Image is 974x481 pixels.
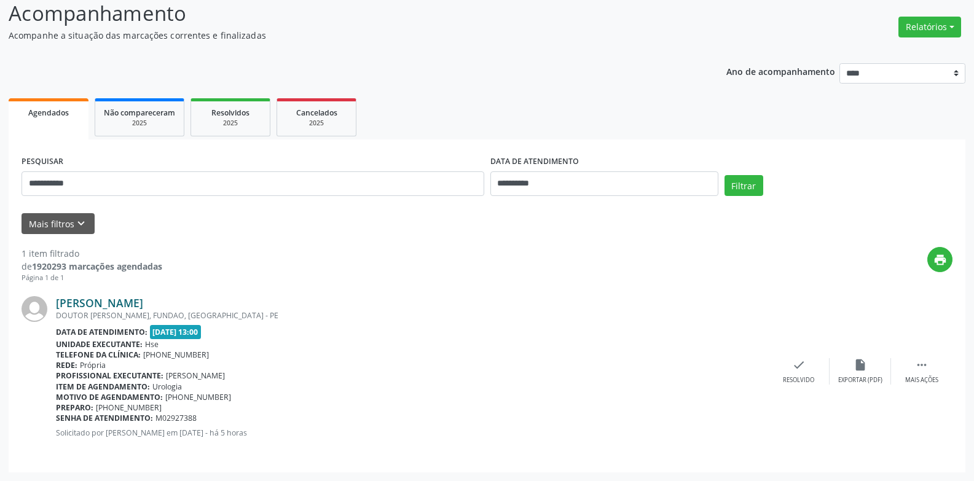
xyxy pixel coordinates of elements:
[927,247,952,272] button: print
[143,350,209,360] span: [PHONE_NUMBER]
[32,260,162,272] strong: 1920293 marcações agendadas
[166,370,225,381] span: [PERSON_NAME]
[80,360,106,370] span: Própria
[22,247,162,260] div: 1 item filtrado
[165,392,231,402] span: [PHONE_NUMBER]
[155,413,197,423] span: M02927388
[200,119,261,128] div: 2025
[104,119,175,128] div: 2025
[96,402,162,413] span: [PHONE_NUMBER]
[792,358,806,372] i: check
[286,119,347,128] div: 2025
[490,152,579,171] label: DATA DE ATENDIMENTO
[22,273,162,283] div: Página 1 de 1
[898,17,961,37] button: Relatórios
[915,358,929,372] i: 
[725,175,763,196] button: Filtrar
[145,339,159,350] span: Hse
[22,296,47,322] img: img
[152,381,182,392] span: Urologia
[56,350,141,360] b: Telefone da clínica:
[28,108,69,118] span: Agendados
[56,402,93,413] b: Preparo:
[56,392,163,402] b: Motivo de agendamento:
[726,63,835,79] p: Ano de acompanhamento
[56,370,163,381] b: Profissional executante:
[854,358,867,372] i: insert_drive_file
[56,428,768,438] p: Solicitado por [PERSON_NAME] em [DATE] - há 5 horas
[56,381,150,392] b: Item de agendamento:
[150,325,202,339] span: [DATE] 13:00
[104,108,175,118] span: Não compareceram
[22,260,162,273] div: de
[56,339,143,350] b: Unidade executante:
[56,296,143,310] a: [PERSON_NAME]
[56,327,147,337] b: Data de atendimento:
[22,213,95,235] button: Mais filtroskeyboard_arrow_down
[9,29,678,42] p: Acompanhe a situação das marcações correntes e finalizadas
[56,310,768,321] div: DOUTOR [PERSON_NAME], FUNDAO, [GEOGRAPHIC_DATA] - PE
[56,360,77,370] b: Rede:
[74,217,88,230] i: keyboard_arrow_down
[296,108,337,118] span: Cancelados
[905,376,938,385] div: Mais ações
[783,376,814,385] div: Resolvido
[22,152,63,171] label: PESQUISAR
[211,108,249,118] span: Resolvidos
[838,376,882,385] div: Exportar (PDF)
[933,253,947,267] i: print
[56,413,153,423] b: Senha de atendimento:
